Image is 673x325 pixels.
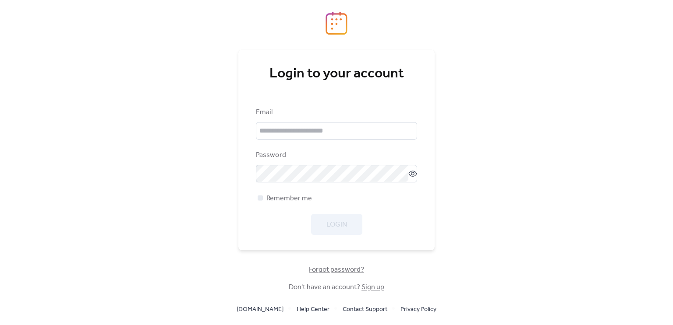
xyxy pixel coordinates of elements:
a: Sign up [361,280,384,294]
div: Password [256,150,415,161]
a: Help Center [297,304,329,315]
span: Privacy Policy [400,304,436,315]
span: [DOMAIN_NAME] [237,304,283,315]
span: Remember me [266,193,312,204]
span: Contact Support [343,304,387,315]
span: Forgot password? [309,265,364,275]
span: Don't have an account? [289,282,384,293]
div: Login to your account [256,65,417,83]
a: Privacy Policy [400,304,436,315]
img: logo [326,11,347,35]
a: Forgot password? [309,267,364,272]
div: Email [256,107,415,118]
a: Contact Support [343,304,387,315]
a: [DOMAIN_NAME] [237,304,283,315]
span: Help Center [297,304,329,315]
